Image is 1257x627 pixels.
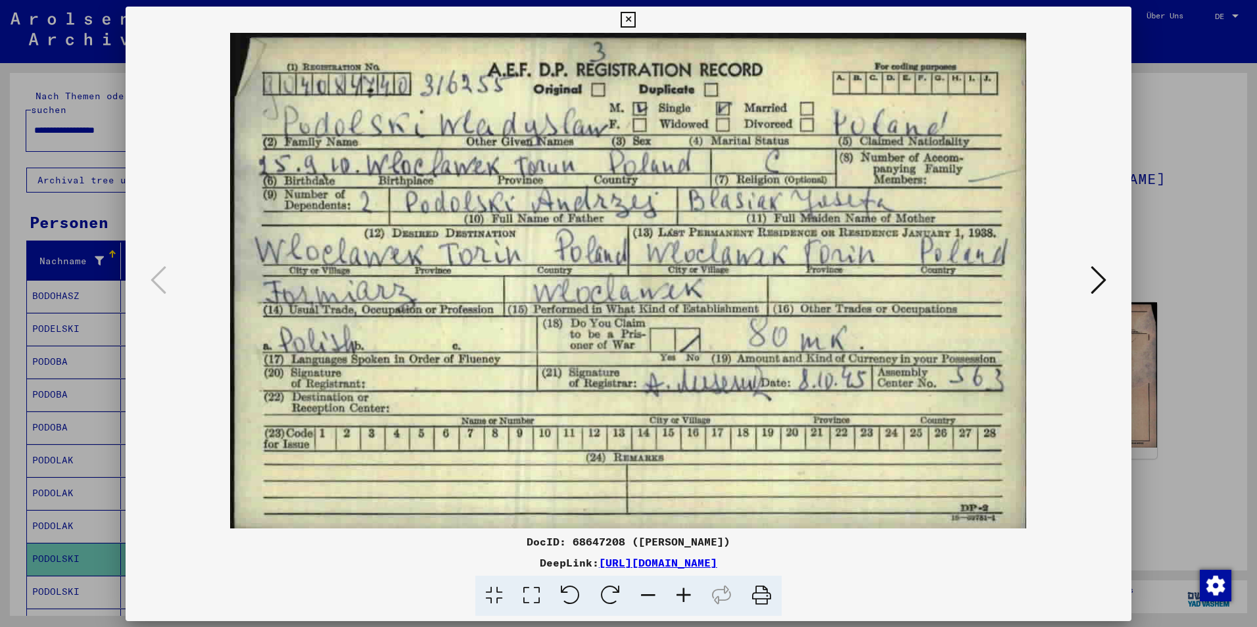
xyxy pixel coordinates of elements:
div: DocID: 68647208 ([PERSON_NAME]) [126,534,1131,549]
a: [URL][DOMAIN_NAME] [599,556,717,569]
div: DeepLink: [126,555,1131,570]
img: Zustimmung ändern [1200,570,1231,601]
div: Zustimmung ändern [1199,569,1231,601]
img: 001.jpg [170,33,1087,528]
